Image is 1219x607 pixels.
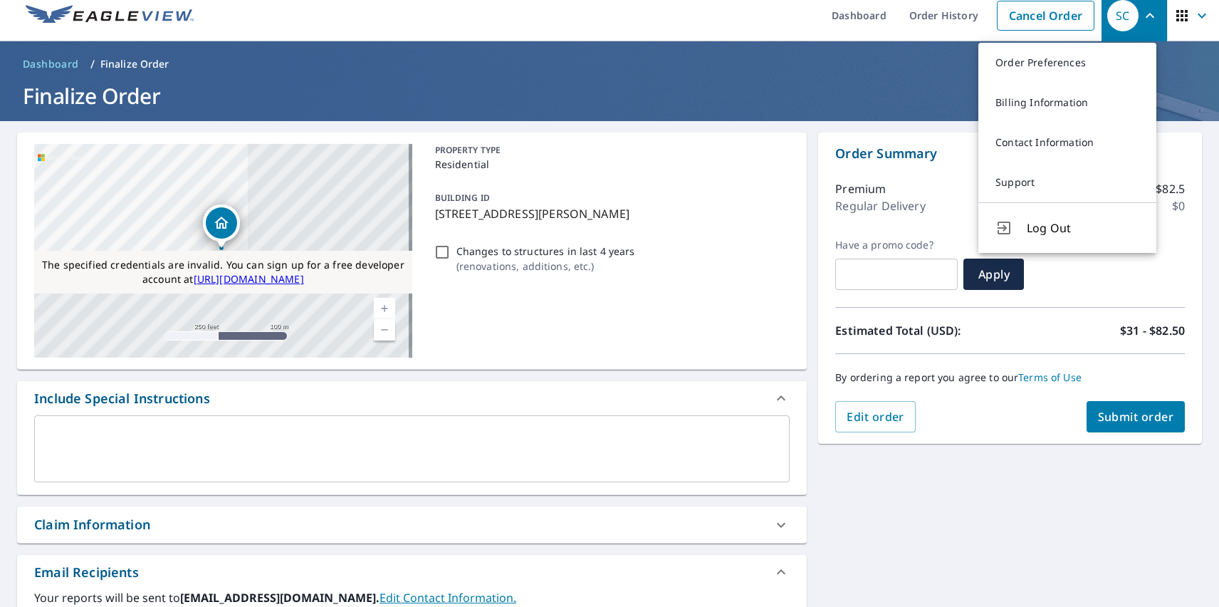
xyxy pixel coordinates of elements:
[90,56,95,73] li: /
[180,590,380,606] b: [EMAIL_ADDRESS][DOMAIN_NAME].
[34,563,139,582] div: Email Recipients
[1120,322,1185,339] p: $31 - $82.50
[1018,370,1082,384] a: Terms of Use
[456,244,635,259] p: Changes to structures in last 4 years
[380,590,516,606] a: EditContactInfo
[835,180,886,197] p: Premium
[17,555,807,589] div: Email Recipients
[835,197,925,214] p: Regular Delivery
[1027,219,1139,237] span: Log Out
[17,81,1202,110] h1: Finalize Order
[847,409,904,425] span: Edit order
[835,401,916,432] button: Edit order
[435,192,490,204] p: BUILDING ID
[978,83,1156,123] a: Billing Information
[835,239,958,251] label: Have a promo code?
[835,322,1010,339] p: Estimated Total (USD):
[435,144,785,157] p: PROPERTY TYPE
[975,266,1013,282] span: Apply
[26,5,194,26] img: EV Logo
[1172,197,1185,214] p: $0
[34,251,412,294] div: The specified credentials are invalid. You can sign up for a free developer account at http://www...
[17,507,807,543] div: Claim Information
[963,259,1024,290] button: Apply
[34,251,412,294] div: The specified credentials are invalid. You can sign up for a free developer account at
[435,205,785,222] p: [STREET_ADDRESS][PERSON_NAME]
[34,389,210,408] div: Include Special Instructions
[203,204,240,249] div: Dropped pin, building 1, Residential property, 1111 E Cesar Chavez St Austin, TX 78702
[978,43,1156,83] a: Order Preferences
[23,57,79,71] span: Dashboard
[456,259,635,274] p: ( renovations, additions, etc. )
[17,53,85,76] a: Dashboard
[34,515,150,534] div: Claim Information
[835,371,1185,384] p: By ordering a report you agree to our
[978,202,1156,253] button: Log Out
[435,157,785,172] p: Residential
[997,1,1094,31] a: Cancel Order
[34,589,790,606] label: Your reports will be sent to
[1098,409,1174,425] span: Submit order
[978,162,1156,202] a: Support
[978,123,1156,162] a: Contact Information
[1087,401,1186,432] button: Submit order
[374,319,395,341] a: Current Level 17, Zoom Out
[374,298,395,319] a: Current Level 17, Zoom In
[100,57,169,71] p: Finalize Order
[17,381,807,415] div: Include Special Instructions
[835,144,1185,163] p: Order Summary
[194,272,304,286] a: [URL][DOMAIN_NAME]
[17,53,1202,76] nav: breadcrumb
